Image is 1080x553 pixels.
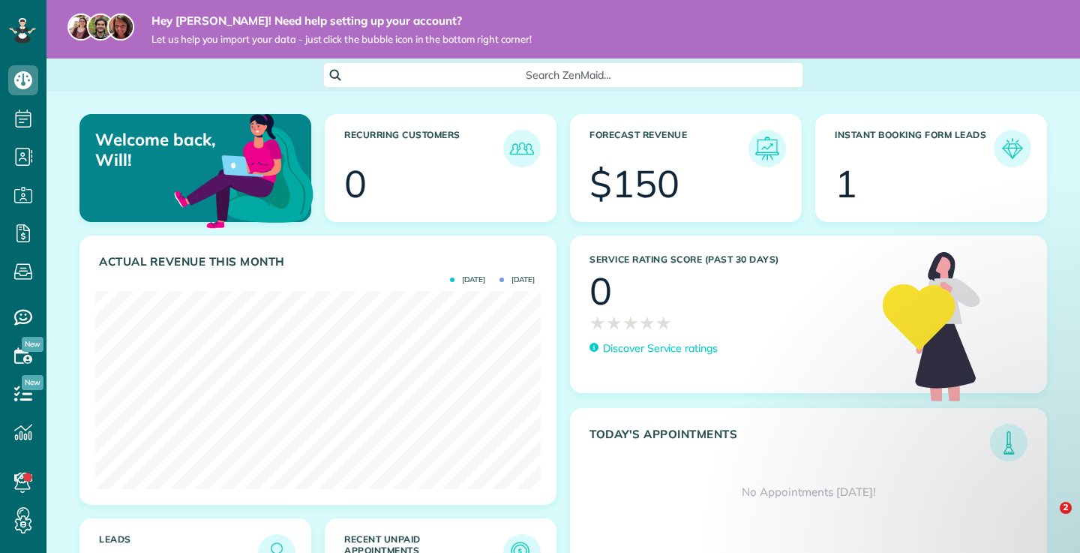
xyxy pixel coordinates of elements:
[95,130,235,170] p: Welcome back, Will!
[603,341,718,356] p: Discover Service ratings
[1029,502,1065,538] iframe: Intercom live chat
[589,130,748,167] h3: Forecast Revenue
[835,165,857,203] div: 1
[107,14,134,41] img: michelle-19f622bdf1676172e81f8f8fba1fb50e276960ebfe0243fe18214015130c80e4.jpg
[1060,502,1072,514] span: 2
[752,134,782,164] img: icon_forecast_revenue-8c13a41c7ed35a8dcfafea3cbb826a0462acb37728057bba2d056411b612bbbe.png
[99,255,541,269] h3: Actual Revenue this month
[655,310,672,336] span: ★
[450,276,485,284] span: [DATE]
[606,310,622,336] span: ★
[171,97,316,242] img: dashboard_welcome-42a62b7d889689a78055ac9021e634bf52bae3f8056760290aed330b23ab8690.png
[151,33,532,46] span: Let us help you import your data - just click the bubble icon in the bottom right corner!
[589,341,718,356] a: Discover Service ratings
[571,461,1046,523] div: No Appointments [DATE]!
[22,375,43,390] span: New
[589,165,679,203] div: $150
[589,428,990,461] h3: Today's Appointments
[997,134,1027,164] img: icon_form_leads-04211a6a04a5b2264e4ee56bc0799ec3eb69b7e499cbb523a139df1d13a81ae0.png
[507,134,537,164] img: icon_recurring_customers-cf858462ba22bcd05b5a5880d41d6543d210077de5bb9ebc9590e49fd87d84ed.png
[589,272,612,310] div: 0
[639,310,655,336] span: ★
[22,337,43,352] span: New
[344,165,367,203] div: 0
[589,310,606,336] span: ★
[67,14,94,41] img: maria-72a9807cf96188c08ef61303f053569d2e2a8a1cde33d635c8a3ac13582a053d.jpg
[835,130,994,167] h3: Instant Booking Form Leads
[344,130,503,167] h3: Recurring Customers
[87,14,114,41] img: jorge-587dff0eeaa6aab1f244e6dc62b8924c3b6ad411094392a53c71c6c4a576187d.jpg
[622,310,639,336] span: ★
[589,254,868,265] h3: Service Rating score (past 30 days)
[151,14,532,29] strong: Hey [PERSON_NAME]! Need help setting up your account?
[499,276,535,284] span: [DATE]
